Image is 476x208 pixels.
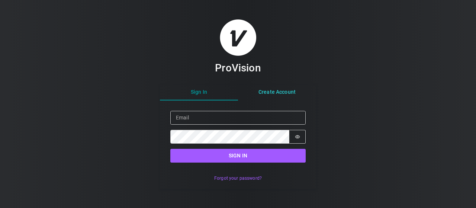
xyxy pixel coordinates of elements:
[170,111,306,125] input: Email
[215,61,261,74] h3: ProVision
[289,130,306,144] button: Show password
[160,84,238,100] button: Sign In
[238,84,316,100] button: Create Account
[210,173,266,184] button: Forgot your password?
[170,149,306,163] button: Sign in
